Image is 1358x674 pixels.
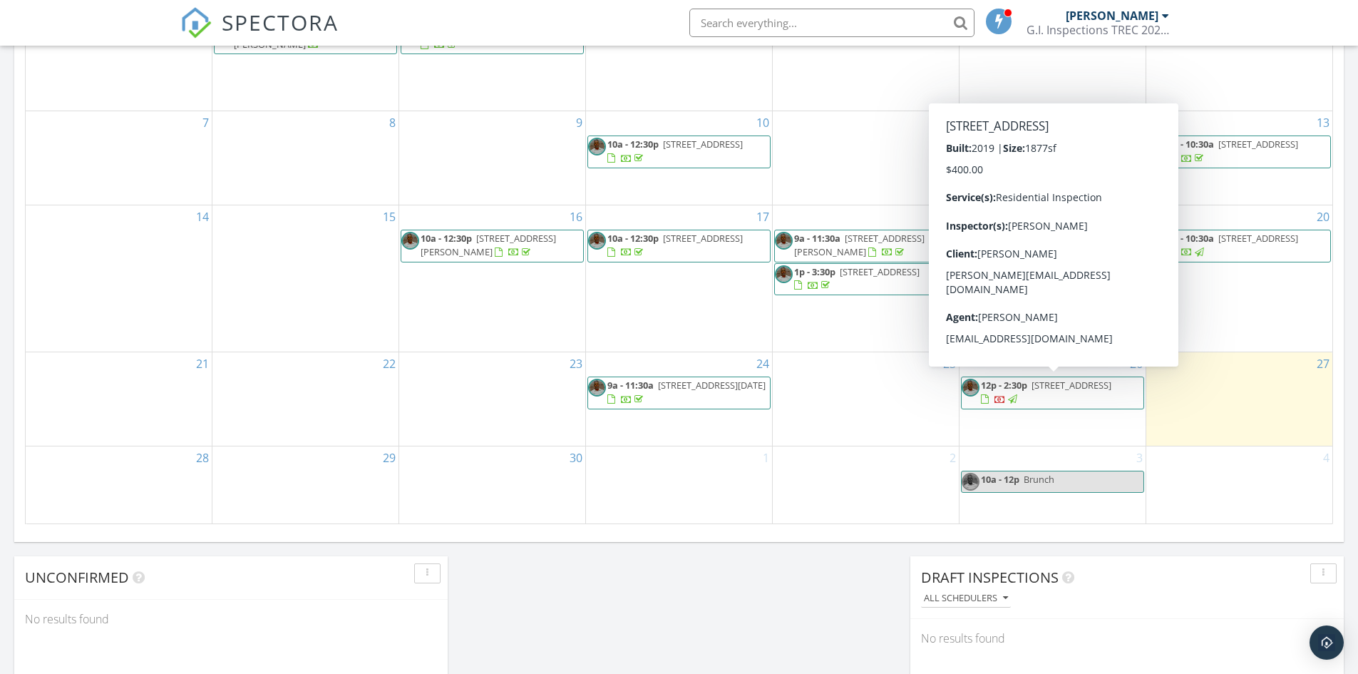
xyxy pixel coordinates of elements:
a: Go to September 20, 2025 [1314,205,1332,228]
span: 9a - 11:30a [607,379,654,392]
div: No results found [910,619,1344,658]
a: 1p - 3:30p [STREET_ADDRESS] [961,230,1144,262]
td: Go to September 14, 2025 [26,205,212,352]
td: Go to October 3, 2025 [959,446,1146,524]
a: Go to September 19, 2025 [1127,205,1146,228]
td: Go to September 27, 2025 [1146,352,1332,446]
a: SPECTORA [180,19,339,49]
img: my_2__copy.jpg [588,379,606,397]
input: Search everything... [689,9,974,37]
a: Go to September 27, 2025 [1314,352,1332,375]
a: 12p - 2:30p [STREET_ADDRESS] [961,377,1144,409]
div: Open Intercom Messenger [1310,626,1344,660]
span: 8a - 10:30a [1168,232,1214,245]
a: Go to September 12, 2025 [1127,111,1146,134]
a: 8a - 10:30a [STREET_ADDRESS] [1168,232,1298,258]
span: SPECTORA [222,7,339,37]
td: Go to October 4, 2025 [1146,446,1332,524]
a: Go to September 21, 2025 [193,352,212,375]
span: [STREET_ADDRESS] [1027,232,1106,245]
span: [STREET_ADDRESS][PERSON_NAME] [421,232,556,258]
td: Go to September 17, 2025 [586,205,773,352]
a: Go to September 16, 2025 [567,205,585,228]
a: Go to October 4, 2025 [1320,446,1332,469]
a: Go to September 23, 2025 [567,352,585,375]
a: 10a - 12:30p [STREET_ADDRESS] [607,138,743,164]
td: Go to September 19, 2025 [959,205,1146,352]
a: 10a - 12:30p [STREET_ADDRESS] [961,136,1144,168]
td: Go to October 2, 2025 [772,446,959,524]
a: Go to September 13, 2025 [1314,111,1332,134]
img: my_2__copy.jpg [1148,232,1166,250]
span: [STREET_ADDRESS][PERSON_NAME] [794,232,925,258]
a: Go to September 28, 2025 [193,446,212,469]
a: Go to September 29, 2025 [380,446,398,469]
img: my_2__copy.jpg [588,232,606,250]
a: Go to September 17, 2025 [753,205,772,228]
a: Go to September 18, 2025 [940,205,959,228]
a: 1p - 3:30p [STREET_ADDRESS] [774,263,957,295]
td: Go to September 9, 2025 [399,111,586,205]
a: 1p - 3:30p [STREET_ADDRESS] [981,232,1106,258]
a: 10a - 12:30p [STREET_ADDRESS] [587,136,771,168]
div: All schedulers [924,593,1008,603]
span: [STREET_ADDRESS][DATE] [658,379,766,392]
a: Go to September 14, 2025 [193,205,212,228]
span: 10a - 12p [981,473,1019,486]
span: 8a - 10:30a [1168,138,1214,150]
div: G.I. Inspections TREC 20252 [1027,23,1169,37]
td: Go to September 11, 2025 [772,111,959,205]
a: 8a - 10:30a [STREET_ADDRESS] [1148,230,1331,262]
a: Go to September 30, 2025 [567,446,585,469]
img: my_2__copy.jpg [1148,138,1166,155]
img: my_2__copy.jpg [401,232,419,250]
a: 10a - 12:30p [STREET_ADDRESS] [607,232,743,258]
a: 8a - 10:30a [STREET_ADDRESS] [1148,136,1331,168]
a: Go to October 3, 2025 [1133,446,1146,469]
img: my_2__copy.jpg [775,232,793,250]
a: 10a - 12:30p [STREET_ADDRESS] [587,230,771,262]
td: Go to October 1, 2025 [586,446,773,524]
span: [STREET_ADDRESS] [1036,138,1116,150]
td: Go to September 21, 2025 [26,352,212,446]
a: Go to October 2, 2025 [947,446,959,469]
td: Go to September 7, 2025 [26,111,212,205]
span: 10a - 12:30p [607,138,659,150]
td: Go to September 30, 2025 [399,446,586,524]
a: 10a - 12:30p [STREET_ADDRESS][PERSON_NAME] [401,230,584,262]
img: The Best Home Inspection Software - Spectora [180,7,212,39]
span: 12p - 2:30p [981,379,1027,392]
span: [STREET_ADDRESS] [663,232,743,245]
td: Go to September 13, 2025 [1146,111,1332,205]
a: 10a - 12:30p [STREET_ADDRESS] [981,138,1116,164]
td: Go to September 28, 2025 [26,446,212,524]
span: 1p - 3:30p [981,232,1022,245]
a: Go to September 8, 2025 [386,111,398,134]
a: Go to September 9, 2025 [573,111,585,134]
a: Go to September 26, 2025 [1127,352,1146,375]
a: 9a - 11:30a [STREET_ADDRESS][PERSON_NAME] [794,232,925,258]
a: 9a - 11:30a [STREET_ADDRESS][PERSON_NAME] [774,230,957,262]
a: Go to September 24, 2025 [753,352,772,375]
div: No results found [14,600,448,638]
td: Go to September 20, 2025 [1146,205,1332,352]
td: Go to September 16, 2025 [399,205,586,352]
td: Go to September 12, 2025 [959,111,1146,205]
span: 10a - 12:30p [607,232,659,245]
span: 9a - 11:30a [794,232,840,245]
a: Go to September 15, 2025 [380,205,398,228]
button: All schedulers [921,589,1011,608]
span: [STREET_ADDRESS] [1218,138,1298,150]
td: Go to September 25, 2025 [772,352,959,446]
a: 8a - 10:30a [STREET_ADDRESS] [1168,138,1298,164]
img: my_2__copy.jpg [962,232,979,250]
a: 1p - 3:30p [STREET_ADDRESS] [794,265,920,292]
a: 9a - 11:30a [STREET_ADDRESS][DATE] [587,377,771,409]
span: Brunch [1024,473,1054,486]
a: Go to September 10, 2025 [753,111,772,134]
a: 10a - 12:30p [STREET_ADDRESS][PERSON_NAME] [421,232,556,258]
td: Go to September 8, 2025 [212,111,399,205]
img: my_2__copy.jpg [962,379,979,397]
a: Go to September 22, 2025 [380,352,398,375]
div: [PERSON_NAME] [1066,9,1158,23]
